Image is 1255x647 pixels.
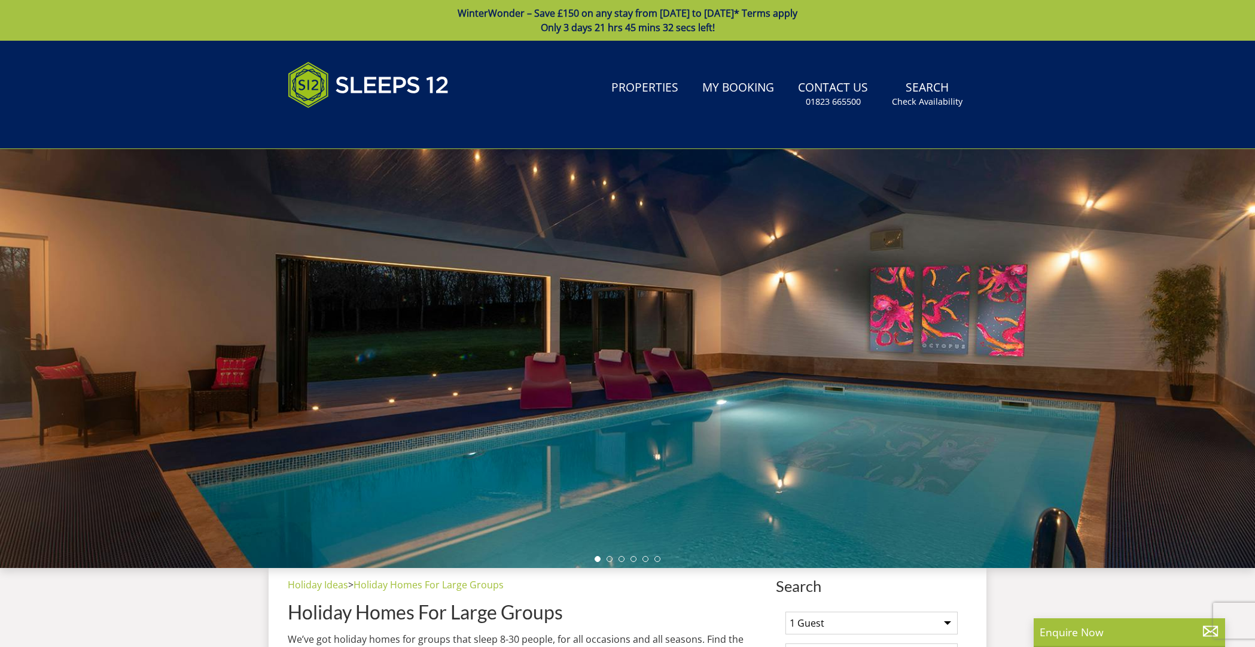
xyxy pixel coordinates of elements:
span: Only 3 days 21 hrs 45 mins 32 secs left! [541,21,715,34]
a: SearchCheck Availability [887,75,967,114]
a: Holiday Ideas [288,578,348,591]
span: Search [776,578,967,594]
img: Sleeps 12 [288,55,449,115]
span: > [348,578,354,591]
iframe: Customer reviews powered by Trustpilot [282,122,407,132]
small: Check Availability [892,96,962,108]
a: My Booking [697,75,779,102]
a: Holiday Homes For Large Groups [354,578,504,591]
p: Enquire Now [1040,624,1219,640]
a: Contact Us01823 665500 [793,75,873,114]
a: Properties [607,75,683,102]
small: 01823 665500 [806,96,861,108]
h1: Holiday Homes For Large Groups [288,602,771,622]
